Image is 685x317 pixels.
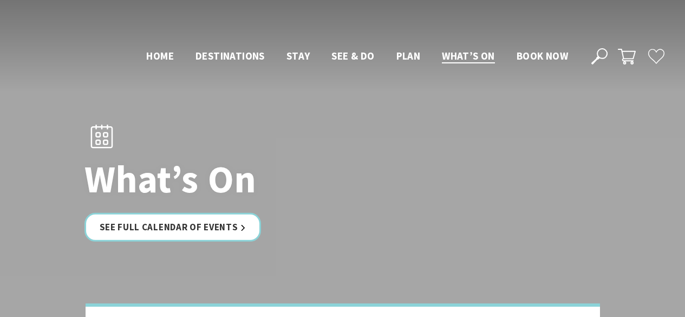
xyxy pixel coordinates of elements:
span: Book now [517,49,568,62]
nav: Main Menu [135,48,579,66]
span: What’s On [442,49,495,62]
span: Home [146,49,174,62]
span: Destinations [195,49,265,62]
h1: What’s On [84,158,390,200]
a: See Full Calendar of Events [84,213,262,242]
span: Plan [396,49,421,62]
span: Stay [286,49,310,62]
span: See & Do [331,49,374,62]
